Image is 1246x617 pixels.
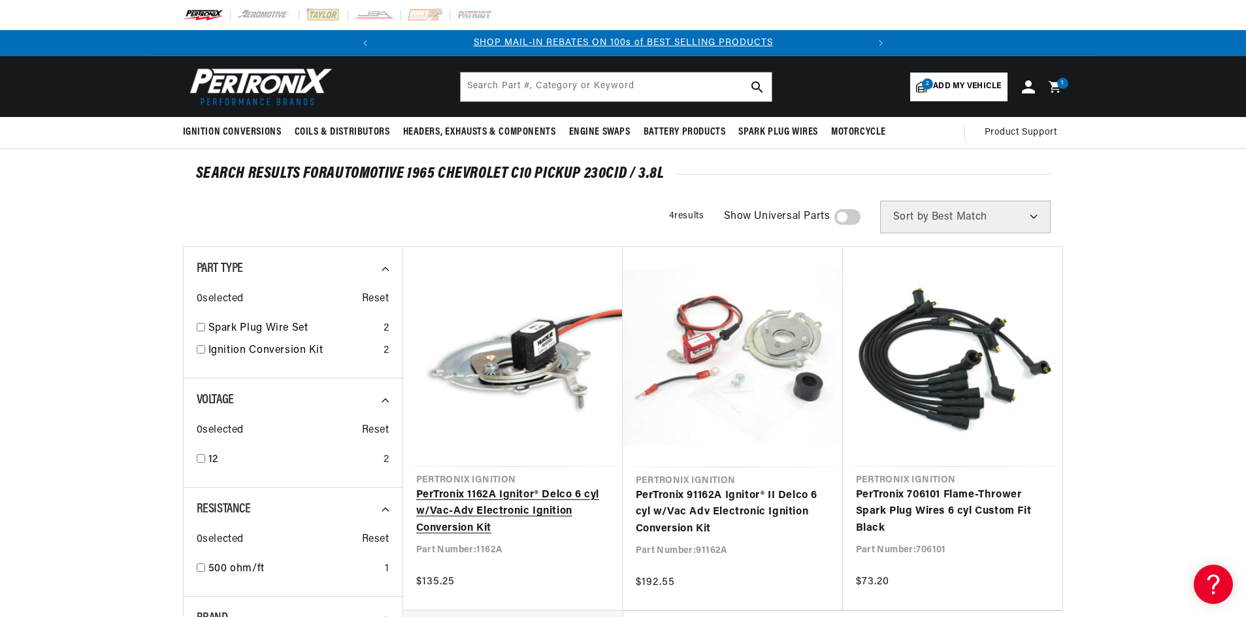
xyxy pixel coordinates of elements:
[362,422,389,439] span: Reset
[922,78,933,90] span: 2
[150,30,1096,56] slideshow-component: Translation missing: en.sections.announcements.announcement_bar
[880,201,1051,233] select: Sort by
[197,262,243,275] span: Part Type
[738,125,818,139] span: Spark Plug Wires
[183,125,282,139] span: Ignition Conversions
[385,561,389,578] div: 1
[732,117,825,148] summary: Spark Plug Wires
[397,117,563,148] summary: Headers, Exhausts & Components
[197,291,244,308] span: 0 selected
[868,30,894,56] button: Translation missing: en.sections.announcements.next_announcement
[910,73,1007,101] a: 2Add my vehicle
[637,117,732,148] summary: Battery Products
[644,125,726,139] span: Battery Products
[197,503,251,516] span: Resistance
[933,80,1001,93] span: Add my vehicle
[362,531,389,548] span: Reset
[378,36,868,50] div: 1 of 2
[197,531,244,548] span: 0 selected
[362,291,389,308] span: Reset
[384,342,389,359] div: 2
[208,561,380,578] a: 500 ohm/ft
[724,208,830,225] span: Show Universal Parts
[183,117,288,148] summary: Ignition Conversions
[208,342,378,359] a: Ignition Conversion Kit
[1061,78,1064,89] span: 1
[288,117,397,148] summary: Coils & Distributors
[384,452,389,469] div: 2
[352,30,378,56] button: Translation missing: en.sections.announcements.previous_announcement
[669,211,704,221] span: 4 results
[197,393,234,407] span: Voltage
[985,117,1064,148] summary: Product Support
[403,125,556,139] span: Headers, Exhausts & Components
[208,452,378,469] a: 12
[893,212,929,222] span: Sort by
[197,422,244,439] span: 0 selected
[208,320,378,337] a: Spark Plug Wire Set
[563,117,637,148] summary: Engine Swaps
[461,73,772,101] input: Search Part #, Category or Keyword
[295,125,390,139] span: Coils & Distributors
[474,38,773,48] a: SHOP MAIL-IN REBATES ON 100s of BEST SELLING PRODUCTS
[636,488,830,538] a: PerTronix 91162A Ignitor® II Delco 6 cyl w/Vac Adv Electronic Ignition Conversion Kit
[378,36,868,50] div: Announcement
[196,167,1051,180] div: SEARCH RESULTS FOR Automotive 1965 Chevrolet C10 Pickup 230cid / 3.8L
[985,125,1057,140] span: Product Support
[416,487,610,537] a: PerTronix 1162A Ignitor® Delco 6 cyl w/Vac-Adv Electronic Ignition Conversion Kit
[825,117,893,148] summary: Motorcycle
[569,125,631,139] span: Engine Swaps
[183,64,333,109] img: Pertronix
[743,73,772,101] button: search button
[384,320,389,337] div: 2
[856,487,1049,537] a: PerTronix 706101 Flame-Thrower Spark Plug Wires 6 cyl Custom Fit Black
[831,125,886,139] span: Motorcycle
